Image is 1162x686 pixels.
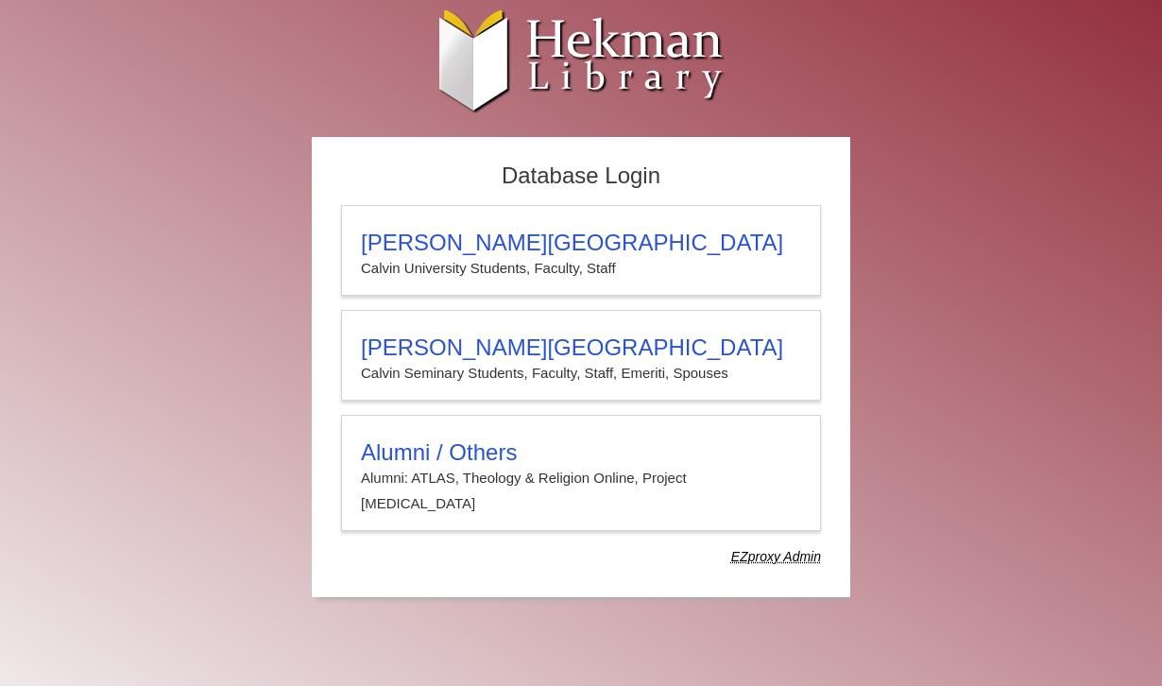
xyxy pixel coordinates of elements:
dfn: Use Alumni login [731,549,821,564]
h3: [PERSON_NAME][GEOGRAPHIC_DATA] [361,230,801,256]
p: Calvin Seminary Students, Faculty, Staff, Emeriti, Spouses [361,361,801,386]
p: Calvin University Students, Faculty, Staff [361,256,801,281]
summary: Alumni / OthersAlumni: ATLAS, Theology & Religion Online, Project [MEDICAL_DATA] [361,439,801,516]
h3: Alumni / Others [361,439,801,466]
p: Alumni: ATLAS, Theology & Religion Online, Project [MEDICAL_DATA] [361,466,801,516]
h3: [PERSON_NAME][GEOGRAPHIC_DATA] [361,334,801,361]
h2: Database Login [332,157,830,196]
a: [PERSON_NAME][GEOGRAPHIC_DATA]Calvin Seminary Students, Faculty, Staff, Emeriti, Spouses [341,310,821,401]
a: [PERSON_NAME][GEOGRAPHIC_DATA]Calvin University Students, Faculty, Staff [341,205,821,296]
